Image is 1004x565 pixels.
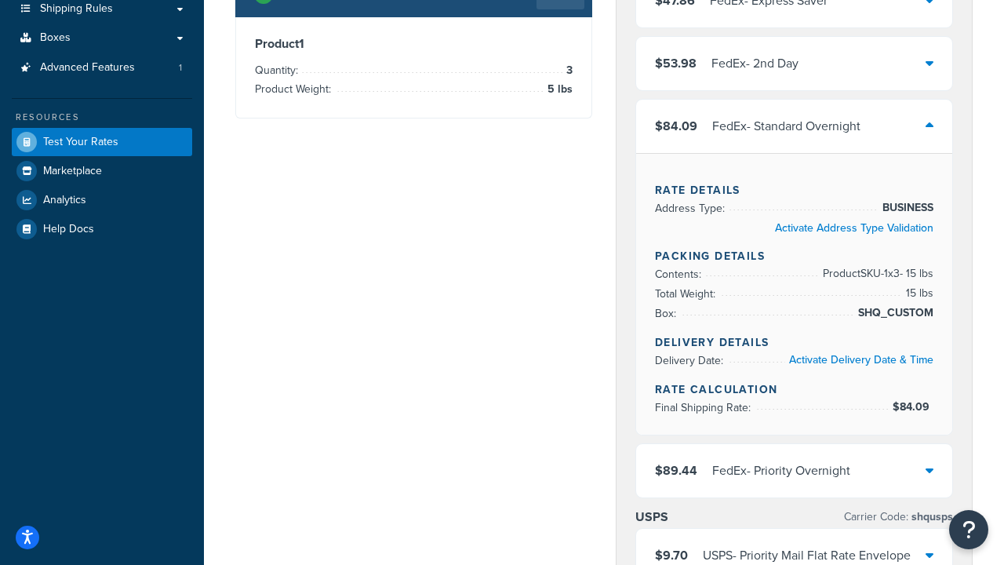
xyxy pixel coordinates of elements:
a: Advanced Features1 [12,53,192,82]
span: shqusps [908,508,953,525]
span: Product SKU-1 x 3 - 15 lbs [819,264,933,283]
span: Product Weight: [255,81,335,97]
span: Address Type: [655,200,729,217]
div: FedEx - Standard Overnight [712,115,860,137]
span: Analytics [43,194,86,207]
span: Test Your Rates [43,136,118,149]
span: SHQ_CUSTOM [854,304,933,323]
a: Test Your Rates [12,128,192,156]
span: Advanced Features [40,61,135,75]
span: Help Docs [43,223,94,236]
a: Marketplace [12,157,192,185]
a: Activate Delivery Date & Time [789,352,933,368]
li: Advanced Features [12,53,192,82]
h4: Rate Calculation [655,381,933,398]
div: FedEx - 2nd Day [711,53,798,75]
h4: Packing Details [655,248,933,264]
h4: Delivery Details [655,334,933,351]
h3: Product 1 [255,36,573,52]
span: Contents: [655,266,705,282]
span: 1 [179,61,182,75]
a: Analytics [12,186,192,214]
span: Box: [655,305,680,322]
span: 3 [562,61,573,80]
a: Help Docs [12,215,192,243]
span: Quantity: [255,62,302,78]
h3: USPS [635,509,668,525]
span: $53.98 [655,54,697,72]
span: $84.09 [893,399,933,415]
span: Marketplace [43,165,102,178]
span: 5 lbs [544,80,573,99]
span: $9.70 [655,546,688,564]
a: Boxes [12,24,192,53]
span: Delivery Date: [655,352,727,369]
a: Activate Address Type Validation [775,220,933,236]
span: Boxes [40,31,71,45]
span: Final Shipping Rate: [655,399,755,416]
div: FedEx - Priority Overnight [712,460,850,482]
p: Carrier Code: [844,506,953,528]
span: Shipping Rules [40,2,113,16]
button: Open Resource Center [949,510,988,549]
span: 15 lbs [902,284,933,303]
span: BUSINESS [878,199,933,217]
h4: Rate Details [655,182,933,199]
div: Resources [12,111,192,124]
span: Total Weight: [655,286,719,302]
span: $84.09 [655,117,697,135]
span: $89.44 [655,461,697,479]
